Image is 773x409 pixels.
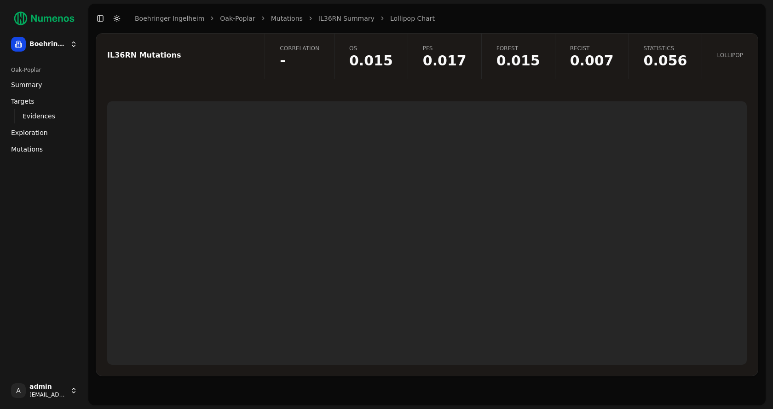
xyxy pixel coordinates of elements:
a: OS0.015 [334,34,408,79]
span: 0.007 [570,54,614,68]
a: Forest0.015 [481,34,555,79]
button: Boehringer Ingelheim [7,33,81,55]
span: Targets [11,97,35,106]
a: Exploration [7,125,81,140]
button: Toggle Sidebar [94,12,107,25]
a: Statistics0.056 [629,34,702,79]
a: IL36RN Summary [318,14,375,23]
span: Statistics [644,45,687,52]
span: Summary [11,80,42,89]
a: Boehringer Ingelheim [135,14,204,23]
span: OS [349,45,393,52]
span: 0.015 [496,54,540,68]
span: Mutations [11,145,43,154]
a: Mutations [271,14,303,23]
img: Numenos [7,7,81,29]
span: admin [29,383,66,391]
span: 0.015 [349,54,393,68]
button: Toggle Dark Mode [110,12,123,25]
a: Oak-Poplar [220,14,255,23]
button: Aadmin[EMAIL_ADDRESS] [7,380,81,402]
a: Evidences [19,110,70,123]
span: Exploration [11,128,48,137]
span: PFS [423,45,467,52]
nav: breadcrumb [135,14,435,23]
span: Evidences [23,111,55,121]
span: [EMAIL_ADDRESS] [29,391,66,398]
span: Lollipop [717,52,743,59]
a: Recist0.007 [555,34,629,79]
a: Mutations [7,142,81,157]
a: Lollipop [702,34,758,79]
span: - [280,54,319,68]
span: Correlation [280,45,319,52]
span: 0.017 [423,54,467,68]
div: Oak-Poplar [7,63,81,77]
span: A [11,383,26,398]
a: PFS0.017 [408,34,481,79]
a: Summary [7,77,81,92]
div: IL36RN Mutations [107,52,251,59]
span: 0.056 [644,54,687,68]
span: Recist [570,45,614,52]
a: Correlation- [265,34,334,79]
span: Forest [496,45,540,52]
a: Lollipop Chart [390,14,435,23]
a: Targets [7,94,81,109]
span: Boehringer Ingelheim [29,40,66,48]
